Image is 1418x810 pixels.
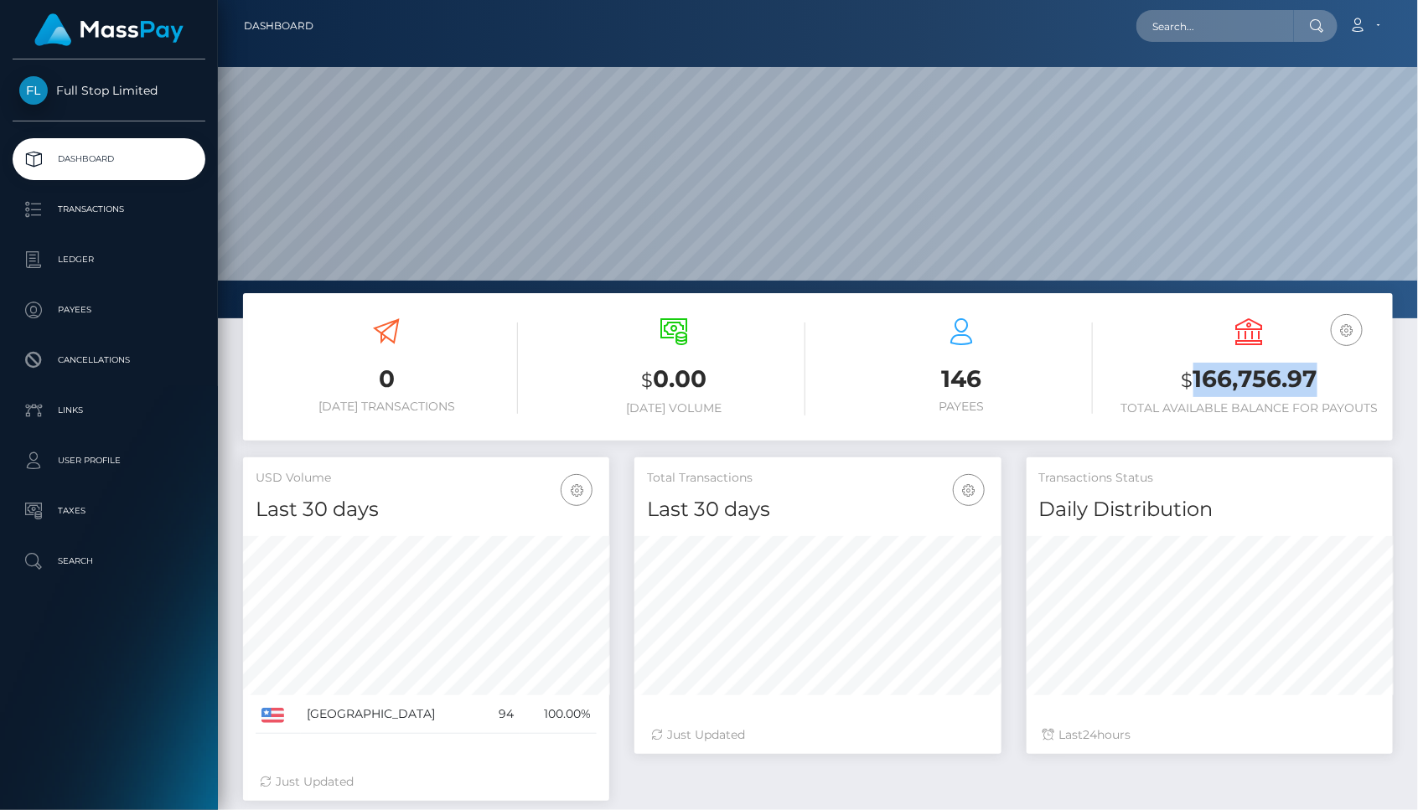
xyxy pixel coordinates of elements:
[19,76,48,105] img: Full Stop Limited
[1182,369,1193,392] small: $
[13,490,205,532] a: Taxes
[831,363,1093,395] h3: 146
[647,470,988,487] h5: Total Transactions
[244,8,313,44] a: Dashboard
[19,348,199,373] p: Cancellations
[256,495,597,524] h4: Last 30 days
[1039,495,1380,524] h4: Daily Distribution
[484,695,520,734] td: 94
[1043,726,1376,744] div: Last hours
[19,247,199,272] p: Ledger
[1136,10,1294,42] input: Search...
[301,695,484,734] td: [GEOGRAPHIC_DATA]
[13,390,205,431] a: Links
[13,239,205,281] a: Ledger
[13,339,205,381] a: Cancellations
[19,147,199,172] p: Dashboard
[256,363,518,395] h3: 0
[19,197,199,222] p: Transactions
[19,549,199,574] p: Search
[13,440,205,482] a: User Profile
[1118,401,1380,415] h6: Total Available Balance for Payouts
[19,448,199,473] p: User Profile
[642,369,654,392] small: $
[13,188,205,230] a: Transactions
[19,398,199,423] p: Links
[647,495,988,524] h4: Last 30 days
[13,83,205,98] span: Full Stop Limited
[261,708,284,723] img: US.png
[13,138,205,180] a: Dashboard
[1084,727,1098,742] span: 24
[543,363,805,397] h3: 0.00
[1039,470,1380,487] h5: Transactions Status
[13,289,205,331] a: Payees
[831,400,1093,414] h6: Payees
[256,470,597,487] h5: USD Volume
[543,401,805,415] h6: [DATE] Volume
[260,773,593,791] div: Just Updated
[19,498,199,524] p: Taxes
[256,400,518,414] h6: [DATE] Transactions
[13,540,205,582] a: Search
[34,13,184,46] img: MassPay Logo
[19,297,199,322] p: Payees
[651,726,984,744] div: Just Updated
[1118,363,1380,397] h3: 166,756.97
[520,695,597,734] td: 100.00%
